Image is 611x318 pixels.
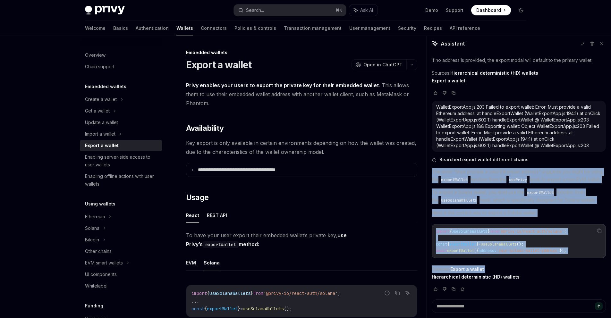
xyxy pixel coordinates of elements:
span: 'your-solana-wallet-address' [496,248,559,253]
a: Security [398,21,416,36]
span: } [488,229,490,234]
div: Export a wallet [85,142,119,149]
div: Create a wallet [85,96,117,103]
span: ({ [474,248,479,253]
button: Copy the contents from the code block [393,289,402,297]
span: Key export is only available in certain environments depending on how the wallet was created, due... [186,138,417,156]
a: Wallets [176,21,193,36]
span: import [436,229,449,234]
a: Hierarchical deterministic (HD) wallets [450,70,538,76]
span: ; [564,229,566,234]
a: UI components [80,269,162,280]
span: Open in ChatGPT [363,62,403,68]
a: Authentication [136,21,169,36]
span: ... [191,298,199,304]
span: exportWallet [527,190,554,195]
div: Whitelabel [85,282,107,290]
a: Export a wallet [432,78,465,84]
button: React [186,208,199,223]
a: Basics [113,21,128,36]
a: Support [446,7,463,13]
span: '@privy-io/react-auth/solana' [263,290,338,296]
button: Ask AI [403,289,412,297]
span: import [191,290,207,296]
strong: use Privy’s method: [186,232,347,247]
button: Ask AI [349,4,378,16]
span: = [479,242,481,247]
span: Availability [186,123,224,133]
div: Solana [85,224,99,232]
h5: Using wallets [85,200,115,208]
span: Searched export wallet different chains [439,156,529,163]
span: ; [338,290,340,296]
span: const [191,306,204,312]
span: (); [284,306,292,312]
a: Chain support [80,61,162,72]
p: Sources: [432,69,606,85]
span: Assistant [441,40,465,47]
span: exportWallet [447,248,474,253]
a: Hierarchical deterministic (HD) wallets [432,274,520,280]
span: To have your user export their embedded wallet’s private key, [186,231,417,249]
div: Update a wallet [85,119,118,126]
div: WalletExportApp.js:203 Failed to export wallet: Error: Must provide a valid Ethereum address. at ... [436,104,601,149]
div: Bitcoin [85,236,99,244]
button: Open in ChatGPT [352,59,406,70]
a: Whitelabel [80,280,162,292]
a: API reference [450,21,480,36]
span: '@privy-io/react-auth/solana' [499,229,564,234]
strong: Privy enables your users to export the private key for their embedded wallet [186,82,379,88]
span: { [207,290,209,296]
span: { [204,306,207,312]
a: Recipes [424,21,442,36]
span: = [240,306,243,312]
div: Import a wallet [85,130,115,138]
div: Get a wallet [85,107,110,115]
button: Searched export wallet different chains [432,156,606,163]
a: User management [349,21,390,36]
button: Send message [595,302,603,310]
span: exportWallet [207,306,238,312]
div: Ethereum [85,213,105,221]
div: Search... [246,6,264,14]
span: { [447,242,449,247]
div: Enabling offline actions with user wallets [85,172,158,188]
a: Connectors [201,21,227,36]
span: . This allows them to use their embedded wallet address with another wallet client, such as MetaM... [186,81,417,108]
a: Transaction management [284,21,342,36]
span: { [449,229,452,234]
a: Overview [80,49,162,61]
div: Other chains [85,247,112,255]
a: Update a wallet [80,117,162,128]
span: address: [479,248,496,253]
span: useSolanaWallets [452,229,488,234]
span: await [436,248,447,253]
span: ⌘ K [335,8,342,13]
button: Toggle dark mode [516,5,526,15]
code: exportWallet [203,241,239,248]
img: dark logo [85,6,125,15]
span: Dashboard [476,7,501,13]
h1: Export a wallet [186,59,252,71]
p: Sources: [432,265,606,281]
h5: Embedded wallets [85,83,126,90]
p: To export a Solana wallet, you must use the function from the hook, which is specifically designe... [432,188,606,204]
a: Demo [425,7,438,13]
span: } [238,306,240,312]
button: EVM [186,255,196,270]
span: usePrivy [509,177,527,182]
a: Enabling server-side access to user wallets [80,151,162,171]
div: UI components [85,271,117,278]
button: Report incorrect code [383,289,391,297]
a: Export a wallet [450,266,484,272]
h5: Funding [85,302,103,310]
span: useSolanaWallets [243,306,284,312]
div: Enabling server-side access to user wallets [85,153,158,169]
button: Solana [204,255,220,270]
a: Other chains [80,246,162,257]
span: const [436,242,447,247]
span: useSolanaWallets [209,290,250,296]
p: The error "Must provide a valid Ethereum address" suggests you might be using the function from t... [432,168,606,183]
div: Embedded wallets [186,49,417,56]
a: Dashboard [471,5,511,15]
